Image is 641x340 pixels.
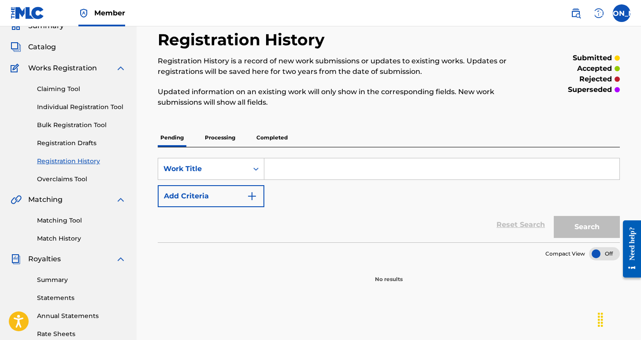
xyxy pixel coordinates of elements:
img: 9d2ae6d4665cec9f34b9.svg [247,191,257,201]
img: expand [115,254,126,264]
img: Royalties [11,254,21,264]
div: Drag [593,307,608,333]
form: Search Form [158,158,620,242]
p: Pending [158,128,186,147]
div: User Menu [613,4,630,22]
span: Compact View [545,250,585,258]
a: Matching Tool [37,216,126,225]
img: search [571,8,581,18]
p: superseded [568,84,612,95]
a: Rate Sheets [37,329,126,339]
a: CatalogCatalog [11,42,56,52]
button: Add Criteria [158,185,264,207]
p: accepted [577,63,612,74]
p: submitted [573,53,612,63]
h2: Registration History [158,30,329,50]
img: MLC Logo [11,7,44,19]
a: Match History [37,234,126,243]
a: Overclaims Tool [37,175,126,184]
img: help [593,8,604,18]
span: Matching [28,194,63,205]
p: Updated information on an existing work will only show in the corresponding fields. New work subm... [158,87,514,108]
img: Catalog [11,42,21,52]
img: Works Registration [11,63,22,73]
span: Works Registration [28,63,97,73]
img: Top Rightsholder [78,8,89,18]
img: expand [115,194,126,205]
p: Completed [254,128,290,147]
a: Bulk Registration Tool [37,121,126,130]
a: Statements [37,293,126,303]
iframe: Resource Center [616,212,641,287]
img: Matching [11,194,22,205]
a: Summary [37,275,126,285]
span: Member [94,8,125,18]
a: Registration History [37,157,126,166]
div: Work Title [163,164,243,174]
iframe: Chat Widget [597,298,641,340]
img: expand [115,63,126,73]
a: Registration Drafts [37,139,126,148]
a: Public Search [567,4,585,22]
a: Annual Statements [37,311,126,321]
div: Help [590,4,608,22]
span: Royalties [28,254,61,264]
p: No results [375,265,403,283]
p: Registration History is a record of new work submissions or updates to existing works. Updates or... [158,56,514,77]
a: SummarySummary [11,21,64,31]
p: rejected [579,74,612,84]
a: Claiming Tool [37,84,126,94]
a: Individual Registration Tool [37,102,126,112]
p: Processing [202,128,238,147]
span: Catalog [28,42,56,52]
